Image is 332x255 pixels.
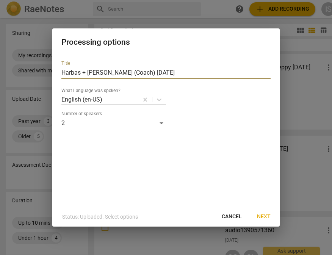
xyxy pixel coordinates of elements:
button: Cancel [216,210,248,224]
label: Number of speakers [61,111,102,116]
span: Cancel [222,213,242,221]
label: Title [61,61,70,66]
h2: Processing options [61,38,271,47]
label: What Language was spoken? [61,88,121,93]
button: Next [251,210,277,224]
div: 2 [61,117,166,129]
p: Status: Uploaded. Select options [62,213,138,221]
span: Next [257,213,271,221]
p: English (en-US) [61,95,102,104]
